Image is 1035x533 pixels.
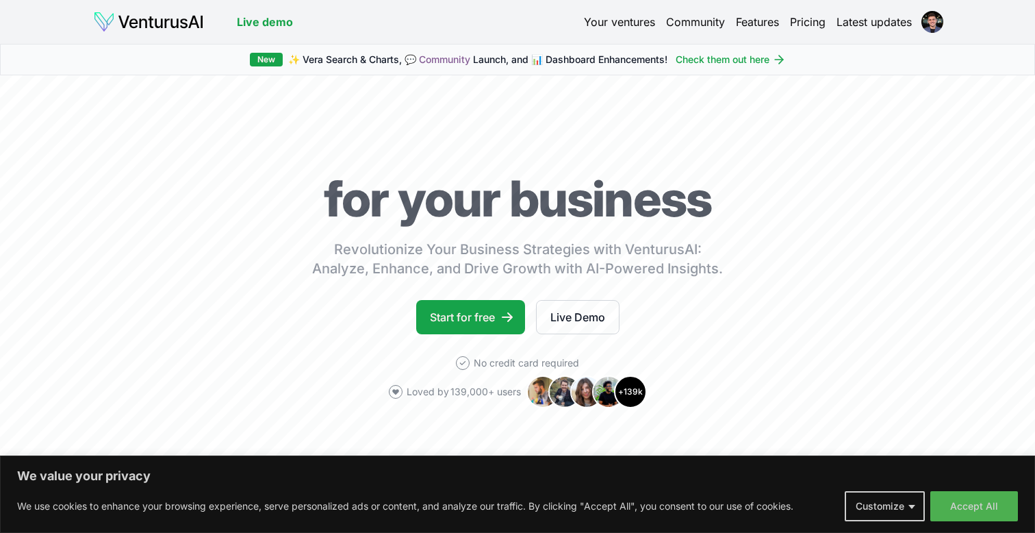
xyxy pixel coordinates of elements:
[570,375,603,408] img: Avatar 3
[666,14,725,30] a: Community
[17,498,793,515] p: We use cookies to enhance your browsing experience, serve personalized ads or content, and analyz...
[548,375,581,408] img: Avatar 2
[536,300,619,334] a: Live Demo
[526,375,559,408] img: Avatar 1
[845,491,925,521] button: Customize
[930,491,1018,521] button: Accept All
[790,14,826,30] a: Pricing
[736,14,779,30] a: Features
[288,53,667,66] span: ✨ Vera Search & Charts, 💬 Launch, and 📊 Dashboard Enhancements!
[237,14,293,30] a: Live demo
[419,53,470,65] a: Community
[592,375,625,408] img: Avatar 4
[250,53,283,66] div: New
[416,300,525,334] a: Start for free
[584,14,655,30] a: Your ventures
[676,53,786,66] a: Check them out here
[17,468,1018,484] p: We value your privacy
[836,14,912,30] a: Latest updates
[93,11,204,33] img: logo
[921,11,943,33] img: ACg8ocK7YW5WzB_CeC_1KFtuIK5JQz9G4nubWCjgsiKwe5zBQI8Mwyyf=s96-c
